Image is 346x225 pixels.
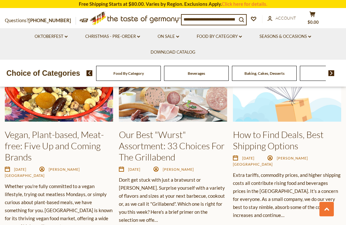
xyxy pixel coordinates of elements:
[119,129,225,162] a: Our Best "Wurst" Assortment: 33 Choices For The Grillabend
[35,33,68,40] a: Oktoberfest
[158,33,179,40] a: On Sale
[29,17,71,23] a: [PHONE_NUMBER]
[233,171,341,219] div: Extra tariffs, commodity prices, and higher shipping costs all contribute rising food and beverag...
[188,71,205,76] a: Beverages
[233,129,324,151] a: How to Find Deals, Best Shipping Options
[163,167,194,171] span: [PERSON_NAME]
[151,49,195,56] a: Download Catalog
[328,70,334,76] img: next arrow
[128,167,140,171] time: [DATE]
[119,176,227,224] div: Don't get stuck with just a bratwurst or [PERSON_NAME]. Surprise yourself with a variety of flavo...
[308,20,319,25] span: $0.00
[197,33,242,40] a: Food By Category
[276,15,296,21] span: Account
[113,71,144,76] a: Food By Category
[5,129,104,162] a: Vegan, Plant-based, Meat-free: Five Up and Coming Brands
[85,33,140,40] a: Christmas - PRE-ORDER
[268,15,296,22] a: Account
[14,167,26,171] time: [DATE]
[222,1,267,7] a: Click here for details.
[86,70,93,76] img: previous arrow
[5,16,76,25] p: Questions?
[259,33,311,40] a: Seasons & Occasions
[303,11,322,27] button: $0.00
[242,156,254,160] time: [DATE]
[244,71,284,76] a: Baking, Cakes, Desserts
